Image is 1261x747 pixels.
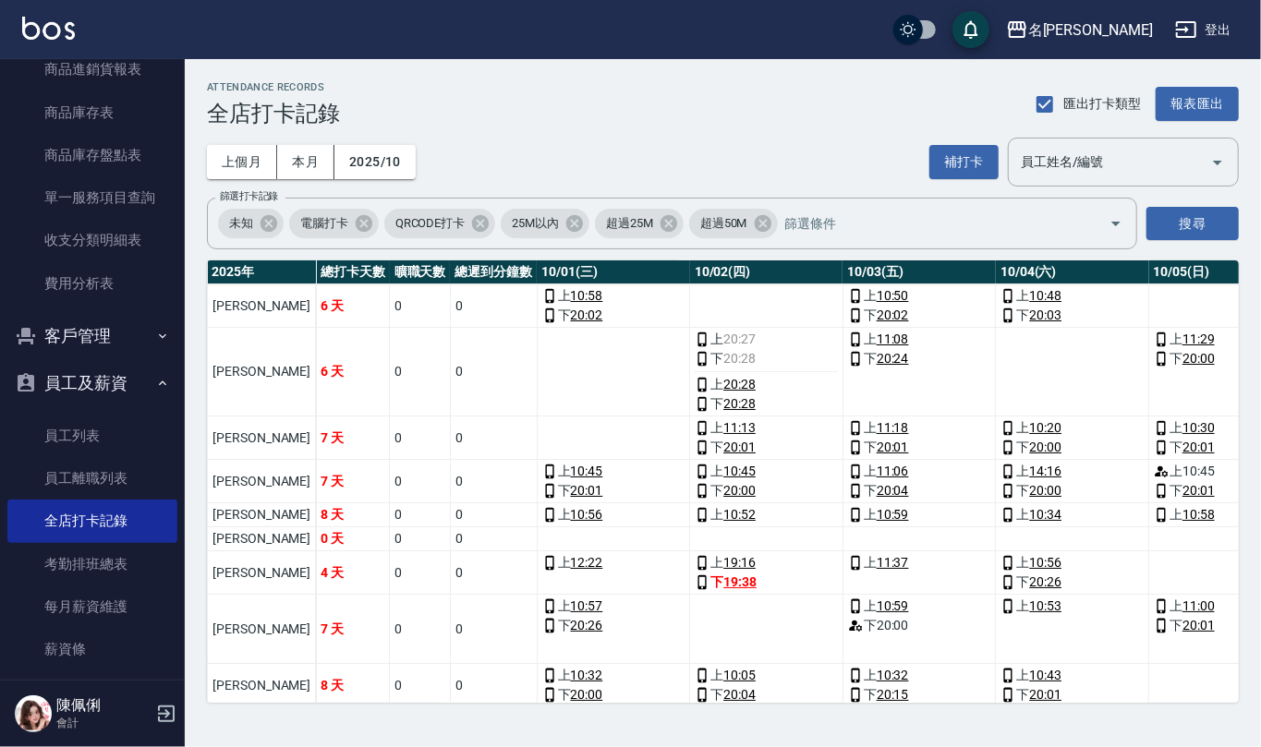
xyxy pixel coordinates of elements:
button: 本月 [277,145,334,179]
div: 下 [848,685,991,705]
td: 6 天 [316,284,390,328]
span: 電腦打卡 [289,214,359,233]
div: 25M以內 [501,209,589,238]
div: 下 [542,481,685,500]
a: 費用分析表 [7,262,177,305]
div: 下 [848,481,991,500]
button: 2025/10 [334,145,416,179]
div: 上 [542,553,685,572]
td: 0 天 [316,527,390,551]
a: 10:34 [1029,505,1061,524]
a: 20:28 [723,375,756,394]
div: 超過25M [595,209,684,238]
th: 曠職天數 [390,260,451,284]
div: 下 20:00 [848,616,991,635]
a: 10:20 [1029,418,1061,438]
a: 20:03 [1029,306,1061,325]
button: 名[PERSON_NAME] [999,11,1160,49]
div: 上 [695,462,838,481]
a: 10:56 [1029,553,1061,572]
td: 7 天 [316,460,390,503]
div: 上 [1000,462,1144,481]
td: [PERSON_NAME] [208,503,316,527]
a: 20:01 [1182,438,1215,457]
div: 上 [848,418,991,438]
button: 登出 [1168,13,1239,47]
a: 20:02 [877,306,909,325]
td: [PERSON_NAME] [208,551,316,595]
a: 商品庫存盤點表 [7,134,177,176]
span: 超過25M [595,214,664,233]
div: QRCODE打卡 [384,209,496,238]
td: [PERSON_NAME] [208,284,316,328]
th: 2025 年 [208,260,316,284]
span: 超過50M [689,214,758,233]
div: 下 [848,306,991,325]
a: 20:01 [1182,481,1215,500]
a: 薪資條 [7,628,177,670]
p: 會計 [56,715,151,731]
td: 8 天 [316,664,390,707]
div: 下 [848,438,991,457]
a: 20:00 [1029,481,1061,500]
td: [PERSON_NAME] [208,664,316,707]
a: 全店打卡記錄 [7,500,177,542]
a: 薪資明細表 [7,670,177,713]
div: 上 [695,418,838,438]
th: 10/04(六) [996,260,1149,284]
a: 10:59 [877,505,909,524]
button: 上個月 [207,145,277,179]
button: 補打卡 [929,145,999,179]
td: [PERSON_NAME] [208,328,316,416]
h2: ATTENDANCE RECORDS [207,81,340,93]
span: QRCODE打卡 [384,214,477,233]
a: 10:32 [571,666,603,685]
a: 商品庫存表 [7,91,177,134]
div: 上 [848,330,991,349]
div: 上 [848,553,991,572]
td: 0 [450,416,537,460]
td: 7 天 [316,416,390,460]
div: 名[PERSON_NAME] [1028,18,1153,42]
div: 下 [695,394,838,414]
td: 0 [450,527,537,551]
div: 上 [695,666,838,685]
div: 下 [1000,572,1144,592]
td: 0 [390,416,451,460]
a: 10:32 [877,666,909,685]
a: 考勤排班總表 [7,543,177,585]
a: 10:53 [1029,596,1061,616]
a: 10:56 [571,505,603,524]
h3: 全店打卡記錄 [207,101,340,127]
a: 20:00 [723,481,756,500]
a: 20:26 [1029,572,1061,592]
div: 上 [542,596,685,616]
button: save [952,11,989,48]
button: 報表匯出 [1156,87,1239,121]
div: 下 [1000,481,1144,500]
button: Open [1203,148,1232,177]
div: 上 [848,286,991,306]
a: 20:01 [723,438,756,457]
div: 上 [848,505,991,524]
div: 未知 [218,209,284,238]
div: 下 [695,481,838,500]
div: 上 [1000,596,1144,616]
a: 11:29 [1182,330,1215,349]
label: 篩選打卡記錄 [220,189,278,203]
a: 20:01 [1182,616,1215,635]
a: 20:04 [877,481,909,500]
th: 10/03(五) [843,260,996,284]
div: 上 [1000,666,1144,685]
td: 4 天 [316,551,390,595]
a: 20:00 [1182,349,1215,368]
a: 20:24 [877,349,909,368]
button: 員工及薪資 [7,359,177,407]
div: 上 [1000,505,1144,524]
span: 20:27 [723,330,756,349]
div: 上 [1000,286,1144,306]
span: 匯出打卡類型 [1064,94,1142,114]
div: 上 [695,375,838,394]
td: [PERSON_NAME] [208,460,316,503]
td: [PERSON_NAME] [208,527,316,551]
